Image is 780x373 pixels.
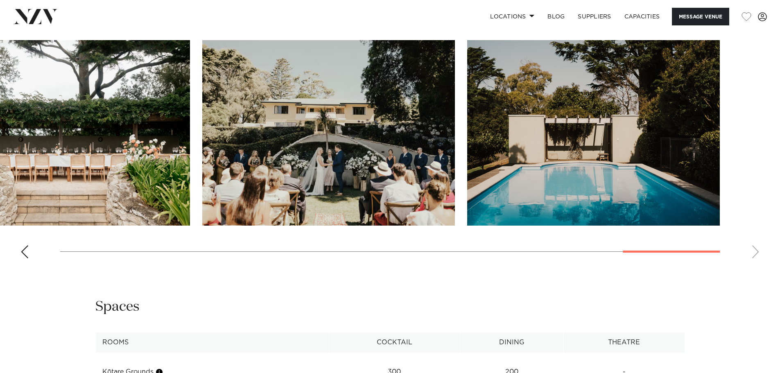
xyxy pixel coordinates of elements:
a: Capacities [618,8,667,25]
button: Message Venue [672,8,729,25]
th: Rooms [95,332,329,353]
img: nzv-logo.png [13,9,58,24]
a: BLOG [541,8,571,25]
swiper-slide: 17 / 17 [467,40,720,226]
swiper-slide: 16 / 17 [202,40,455,226]
th: Cocktail [329,332,460,353]
h2: Spaces [95,298,140,316]
a: Locations [484,8,541,25]
th: Dining [460,332,563,353]
th: Theatre [563,332,685,353]
a: SUPPLIERS [571,8,617,25]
